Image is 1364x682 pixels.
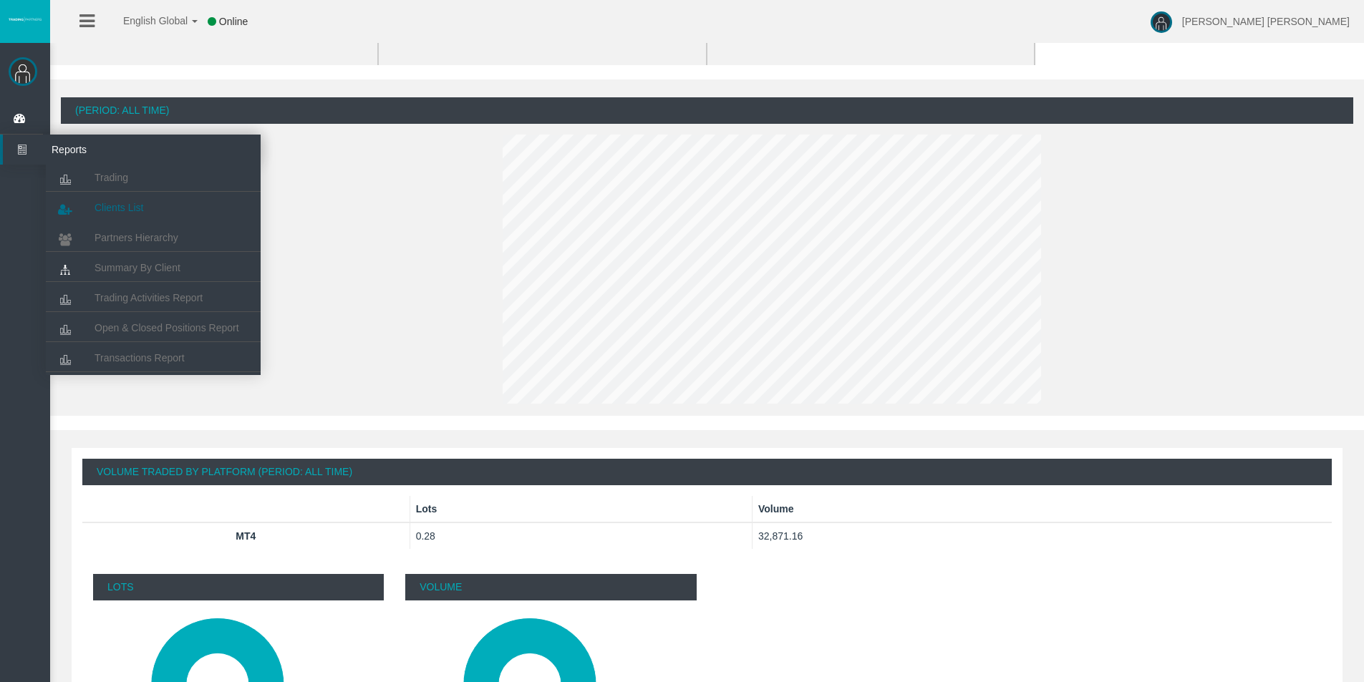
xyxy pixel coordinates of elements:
span: Open & Closed Positions Report [95,322,239,333]
td: 32,871.16 [753,522,1332,549]
span: [PERSON_NAME] [PERSON_NAME] [1182,16,1350,27]
span: Reports [41,135,181,165]
span: English Global [105,15,188,26]
a: Trading Activities Report [46,285,261,311]
span: Summary By Client [95,262,180,273]
p: Volume [405,574,696,600]
td: 0.28 [410,522,752,549]
div: Volume Traded By Platform (Period: All Time) [82,459,1332,485]
div: (Period: All Time) [61,97,1353,124]
p: Lots [93,574,384,600]
a: Trading [46,165,261,190]
span: Transactions Report [95,352,185,364]
th: Volume [753,496,1332,522]
img: user-image [1151,11,1172,33]
th: Lots [410,496,752,522]
a: Summary By Client [46,255,261,281]
span: Partners Hierarchy [95,232,178,243]
a: Partners Hierarchy [46,225,261,250]
img: logo.svg [7,16,43,22]
span: Trading Activities Report [95,292,203,303]
a: Transactions Report [46,345,261,371]
span: Clients List [95,202,143,213]
span: Trading [95,172,128,183]
a: Open & Closed Positions Report [46,315,261,341]
a: Clients List [46,195,261,220]
a: Reports [3,135,261,165]
th: MT4 [82,522,410,549]
span: Online [219,16,248,27]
